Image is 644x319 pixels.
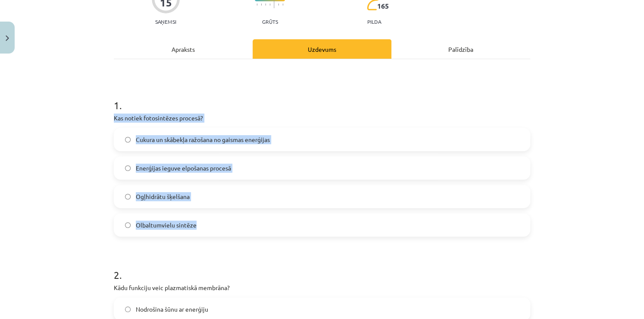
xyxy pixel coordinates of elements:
[125,165,131,171] input: Enerģijas ieguve elpošanas procesā
[265,3,266,6] img: icon-short-line-57e1e144782c952c97e751825c79c345078a6d821885a25fce030b3d8c18986b.svg
[114,39,253,59] div: Apraksts
[136,192,190,201] span: Ogļhidrātu šķelšana
[125,137,131,142] input: Cukura un skābekļa ražošana no gaismas enerģijas
[125,222,131,228] input: Olbaltumvielu sintēze
[377,2,389,10] span: 165
[391,39,530,59] div: Palīdzība
[136,221,197,230] span: Olbaltumvielu sintēze
[136,305,208,314] span: Nodrošina šūnu ar enerģiju
[125,306,131,312] input: Nodrošina šūnu ar enerģiju
[278,3,279,6] img: icon-short-line-57e1e144782c952c97e751825c79c345078a6d821885a25fce030b3d8c18986b.svg
[261,3,262,6] img: icon-short-line-57e1e144782c952c97e751825c79c345078a6d821885a25fce030b3d8c18986b.svg
[367,19,381,25] p: pilda
[262,19,278,25] p: Grūts
[6,35,9,41] img: icon-close-lesson-0947bae3869378f0d4975bcd49f059093ad1ed9edebbc8119c70593378902aed.svg
[253,39,391,59] div: Uzdevums
[114,283,530,292] p: Kādu funkciju veic plazmatiskā membrāna?
[125,194,131,199] input: Ogļhidrātu šķelšana
[114,84,530,111] h1: 1 .
[114,254,530,281] h1: 2 .
[136,135,270,144] span: Cukura un skābekļa ražošana no gaismas enerģijas
[152,19,180,25] p: Saņemsi
[114,114,530,123] p: Kas notiek fotosintēzes procesā?
[136,164,231,173] span: Enerģijas ieguve elpošanas procesā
